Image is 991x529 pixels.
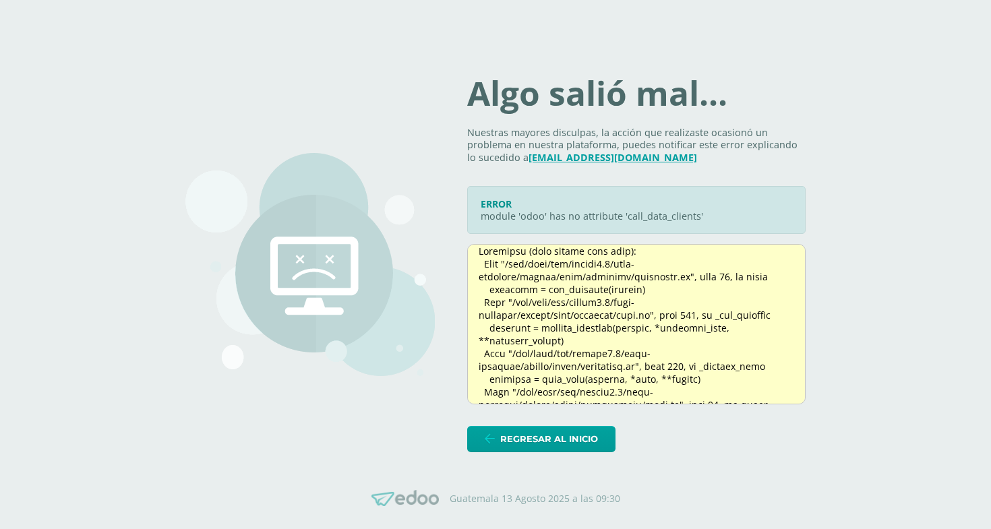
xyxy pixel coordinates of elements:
p: Nuestras mayores disculpas, la acción que realizaste ocasionó un problema en nuestra plataforma, ... [467,127,806,164]
span: ERROR [481,197,512,210]
h1: Algo salió mal... [467,77,806,111]
p: module 'odoo' has no attribute 'call_data_clients' [481,210,792,223]
div: Loremipsu (dolo sitame cons adip): Elit "/sed/doei/tem/incidi4.8/utla-etdolore/magnaa/enim/admini... [467,244,806,404]
p: Guatemala 13 Agosto 2025 a las 09:30 [450,493,620,505]
img: Edoo [371,490,439,507]
a: Regresar al inicio [467,426,615,452]
img: 500.png [185,153,435,376]
a: [EMAIL_ADDRESS][DOMAIN_NAME] [529,151,697,164]
span: Regresar al inicio [500,427,598,452]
